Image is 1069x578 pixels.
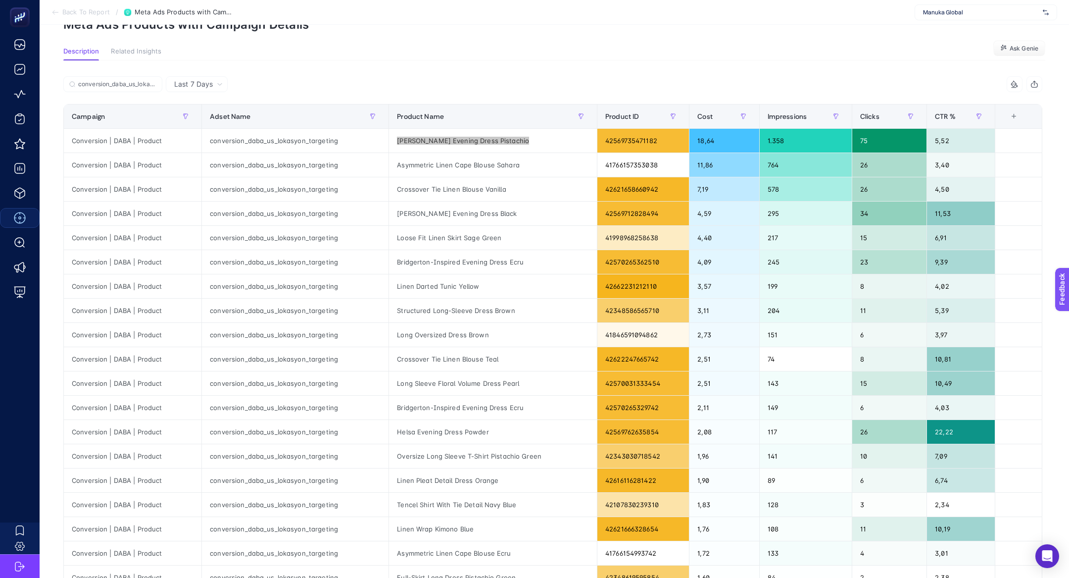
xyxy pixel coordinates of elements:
[597,541,689,565] div: 41766154993742
[202,177,389,201] div: conversion_daba_us_lokasyon_targeting
[760,347,852,371] div: 74
[760,371,852,395] div: 143
[860,112,879,120] span: Clicks
[597,323,689,347] div: 41846591094862
[174,79,213,89] span: Last 7 Days
[597,347,689,371] div: 42622247665742
[64,444,201,468] div: Conversion | DABA | Product
[389,541,597,565] div: Asymmetric Linen Cape Blouse Ecru
[760,177,852,201] div: 578
[852,493,926,517] div: 3
[597,226,689,250] div: 41998968258638
[852,541,926,565] div: 4
[689,299,759,322] div: 3,11
[202,129,389,153] div: conversion_daba_us_lokasyon_targeting
[852,444,926,468] div: 10
[64,153,201,177] div: Conversion | DABA | Product
[64,274,201,298] div: Conversion | DABA | Product
[597,371,689,395] div: 42570031333454
[389,202,597,225] div: [PERSON_NAME] Evening Dress Black
[927,250,995,274] div: 9,39
[597,153,689,177] div: 41766157353038
[389,517,597,541] div: Linen Wrap Kimono Blue
[852,153,926,177] div: 26
[64,299,201,322] div: Conversion | DABA | Product
[72,112,105,120] span: Campaign
[202,541,389,565] div: conversion_daba_us_lokasyon_targeting
[852,177,926,201] div: 26
[78,81,156,88] input: Search
[697,112,713,120] span: Cost
[64,202,201,225] div: Conversion | DABA | Product
[64,250,201,274] div: Conversion | DABA | Product
[64,541,201,565] div: Conversion | DABA | Product
[111,48,161,55] span: Related Insights
[768,112,807,120] span: Impressions
[760,153,852,177] div: 764
[689,177,759,201] div: 7,19
[852,202,926,225] div: 34
[389,323,597,347] div: Long Oversized Dress Brown
[389,469,597,492] div: Linen Pleat Detail Dress Orange
[760,469,852,492] div: 89
[202,226,389,250] div: conversion_daba_us_lokasyon_targeting
[689,153,759,177] div: 11,86
[597,202,689,225] div: 42569712828494
[64,517,201,541] div: Conversion | DABA | Product
[852,226,926,250] div: 15
[389,299,597,322] div: Structured Long-Sleeve Dress Brown
[202,202,389,225] div: conversion_daba_us_lokasyon_targeting
[760,517,852,541] div: 108
[111,48,161,60] button: Related Insights
[135,8,234,16] span: Meta Ads Products with Campaign Details
[605,112,639,120] span: Product ID
[202,299,389,322] div: conversion_daba_us_lokasyon_targeting
[689,469,759,492] div: 1,90
[597,396,689,420] div: 42570265329742
[64,226,201,250] div: Conversion | DABA | Product
[597,469,689,492] div: 42616116281422
[597,177,689,201] div: 42621658660942
[760,541,852,565] div: 133
[64,420,201,444] div: Conversion | DABA | Product
[760,250,852,274] div: 245
[389,153,597,177] div: Asymmetric Linen Cape Blouse Sahara
[760,202,852,225] div: 295
[389,177,597,201] div: Crossover Tie Linen Blouse Vanilla
[760,444,852,468] div: 141
[927,469,995,492] div: 6,74
[689,371,759,395] div: 2,51
[63,48,99,60] button: Description
[689,347,759,371] div: 2,51
[852,469,926,492] div: 6
[1005,112,1023,120] div: +
[927,129,995,153] div: 5,52
[597,299,689,322] div: 42348586565710
[927,299,995,322] div: 5,39
[927,517,995,541] div: 10,19
[597,517,689,541] div: 42621666328654
[760,299,852,322] div: 204
[1010,45,1038,53] span: Ask Genie
[1043,7,1049,17] img: svg%3e
[852,347,926,371] div: 8
[64,177,201,201] div: Conversion | DABA | Product
[852,129,926,153] div: 75
[689,323,759,347] div: 2,73
[689,250,759,274] div: 4,09
[689,226,759,250] div: 4,40
[202,469,389,492] div: conversion_daba_us_lokasyon_targeting
[389,493,597,517] div: Tencel Shirt With Tie Detail Navy Blue
[597,493,689,517] div: 42107830239310
[927,226,995,250] div: 6,91
[202,323,389,347] div: conversion_daba_us_lokasyon_targeting
[210,112,250,120] span: Adset Name
[689,541,759,565] div: 1,72
[389,274,597,298] div: Linen Darted Tunic Yellow
[64,323,201,347] div: Conversion | DABA | Product
[597,250,689,274] div: 42570265362510
[760,129,852,153] div: 1.358
[927,371,995,395] div: 10,49
[202,396,389,420] div: conversion_daba_us_lokasyon_targeting
[64,371,201,395] div: Conversion | DABA | Product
